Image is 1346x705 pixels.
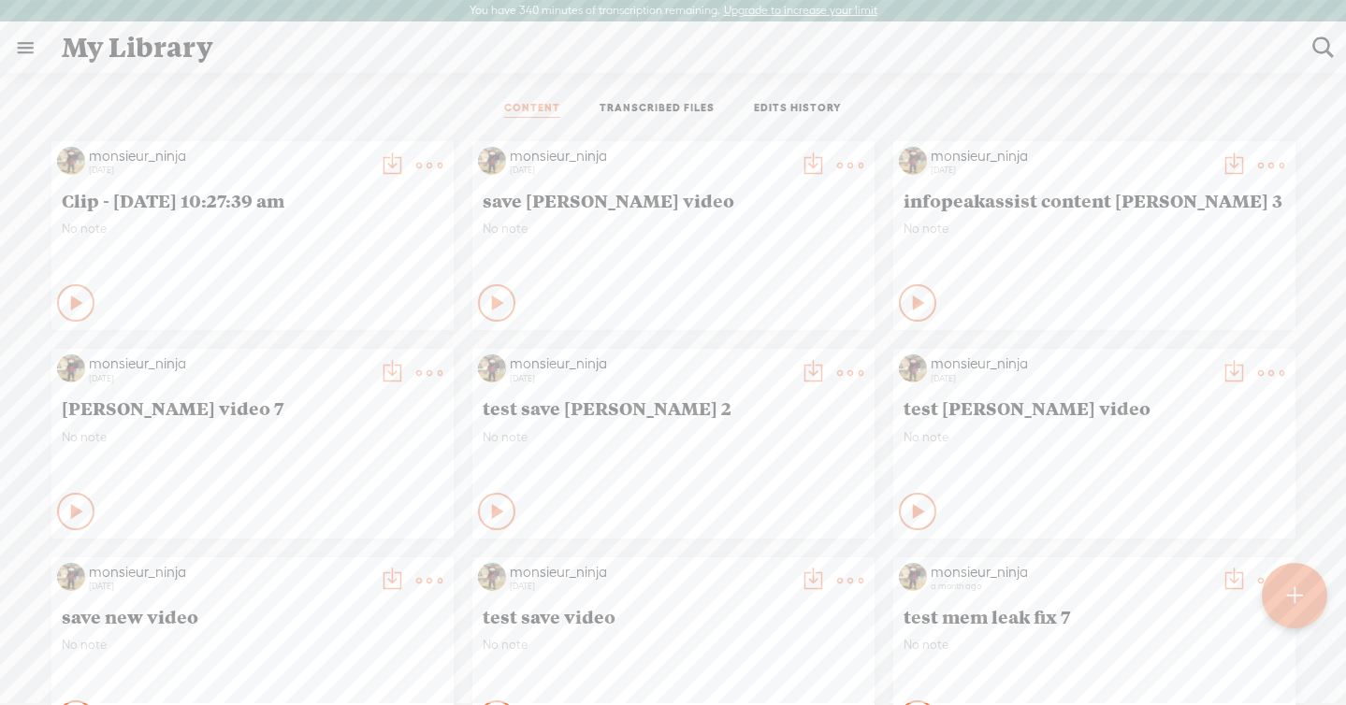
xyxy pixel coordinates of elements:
div: [DATE] [510,581,790,592]
img: http%3A%2F%2Fres.cloudinary.com%2Ftrebble-fm%2Fimage%2Fupload%2Fv1709343596%2Fcom.trebble.trebble... [899,563,927,591]
span: No note [62,637,443,653]
div: monsieur_ninja [89,147,369,165]
div: My Library [49,23,1299,72]
span: test mem leak fix 7 [904,605,1285,627]
span: save [PERSON_NAME] video [483,189,864,211]
label: You have 340 minutes of transcription remaining. [470,4,720,19]
img: http%3A%2F%2Fres.cloudinary.com%2Ftrebble-fm%2Fimage%2Fupload%2Fv1709343596%2Fcom.trebble.trebble... [57,354,85,382]
div: monsieur_ninja [89,354,369,373]
div: monsieur_ninja [89,563,369,582]
img: http%3A%2F%2Fres.cloudinary.com%2Ftrebble-fm%2Fimage%2Fupload%2Fv1709343596%2Fcom.trebble.trebble... [478,147,506,175]
img: http%3A%2F%2Fres.cloudinary.com%2Ftrebble-fm%2Fimage%2Fupload%2Fv1709343596%2Fcom.trebble.trebble... [57,563,85,591]
img: http%3A%2F%2Fres.cloudinary.com%2Ftrebble-fm%2Fimage%2Fupload%2Fv1709343596%2Fcom.trebble.trebble... [899,147,927,175]
div: [DATE] [89,373,369,384]
span: No note [904,429,1285,445]
div: [DATE] [89,165,369,176]
a: EDITS HISTORY [754,101,842,118]
div: [DATE] [510,165,790,176]
div: [DATE] [931,373,1211,384]
span: No note [483,429,864,445]
span: test save [PERSON_NAME] 2 [483,396,864,419]
span: test [PERSON_NAME] video [904,396,1285,419]
span: No note [62,221,443,237]
img: http%3A%2F%2Fres.cloudinary.com%2Ftrebble-fm%2Fimage%2Fupload%2Fv1709343596%2Fcom.trebble.trebble... [478,563,506,591]
div: [DATE] [931,165,1211,176]
span: No note [483,221,864,237]
span: No note [904,221,1285,237]
span: test save video [483,605,864,627]
span: [PERSON_NAME] video 7 [62,396,443,419]
div: monsieur_ninja [931,147,1211,165]
div: [DATE] [89,581,369,592]
img: http%3A%2F%2Fres.cloudinary.com%2Ftrebble-fm%2Fimage%2Fupload%2Fv1709343596%2Fcom.trebble.trebble... [478,354,506,382]
div: monsieur_ninja [510,147,790,165]
div: monsieur_ninja [510,563,790,582]
a: CONTENT [504,101,560,118]
div: monsieur_ninja [931,563,1211,582]
div: monsieur_ninja [931,354,1211,373]
div: a month ago [931,581,1211,592]
img: http%3A%2F%2Fres.cloudinary.com%2Ftrebble-fm%2Fimage%2Fupload%2Fv1709343596%2Fcom.trebble.trebble... [899,354,927,382]
span: save new video [62,605,443,627]
span: No note [483,637,864,653]
label: Upgrade to increase your limit [724,4,877,19]
img: http%3A%2F%2Fres.cloudinary.com%2Ftrebble-fm%2Fimage%2Fupload%2Fv1709343596%2Fcom.trebble.trebble... [57,147,85,175]
span: infopeakassist content [PERSON_NAME] 3 [904,189,1285,211]
span: Clip - [DATE] 10:27:39 am [62,189,443,211]
span: No note [904,637,1285,653]
div: [DATE] [510,373,790,384]
a: TRANSCRIBED FILES [600,101,715,118]
div: monsieur_ninja [510,354,790,373]
span: No note [62,429,443,445]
